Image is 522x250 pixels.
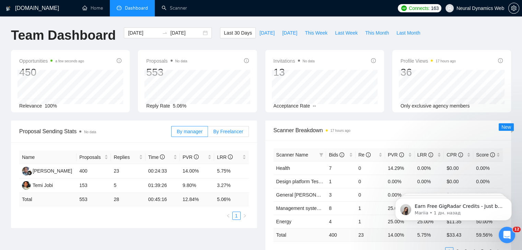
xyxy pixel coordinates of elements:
span: LRR [417,152,433,158]
td: 3 [326,188,356,201]
a: TTemi Jobi [22,182,53,188]
img: gigradar-bm.png [27,171,32,175]
span: info-circle [458,152,463,157]
span: Proposals [79,153,103,161]
span: 163 [431,4,439,12]
td: 400 [326,228,356,241]
span: Dashboard [125,5,148,11]
span: info-circle [244,58,249,63]
span: Acceptance Rate [274,103,310,109]
span: Scanner Name [276,152,308,158]
td: 0.00% [473,161,503,175]
a: General [PERSON_NAME] | FastAPI v2.0. On [276,192,375,198]
span: left [226,214,230,218]
td: 0.00% [415,175,444,188]
td: 1 [326,175,356,188]
span: right [243,214,247,218]
td: 23 [111,164,145,178]
span: setting [509,5,519,11]
span: info-circle [228,154,233,159]
h1: Team Dashboard [11,27,116,43]
span: Reply Rate [146,103,170,109]
span: No data [84,130,96,134]
td: Total [274,228,326,241]
img: logo [6,3,11,14]
span: info-circle [490,152,495,157]
td: 1 [356,201,385,215]
td: 0 [356,188,385,201]
span: to [162,30,167,36]
iframe: Intercom notifications сообщение [385,184,522,232]
td: 9.80% [180,178,214,193]
td: 0.00% [415,161,444,175]
td: 5.06 % [214,193,248,206]
span: PVR [388,152,404,158]
span: PVR [183,154,199,160]
span: Re [358,152,371,158]
td: 553 [77,193,111,206]
td: 23 [356,228,385,241]
td: 00:45:16 [146,193,180,206]
div: 553 [146,66,187,79]
span: Proposals [146,57,187,65]
td: 0.00% [473,175,503,188]
button: [DATE] [278,27,301,38]
span: 100% [45,103,57,109]
span: info-circle [371,58,376,63]
td: 14.00 % [385,228,415,241]
li: 1 [232,212,241,220]
td: 59.56 % [473,228,503,241]
span: 12 [513,227,521,232]
td: Total [19,193,77,206]
span: Last Week [335,29,358,37]
span: [DATE] [282,29,297,37]
span: filter [319,153,323,157]
span: info-circle [366,152,371,157]
th: Proposals [77,151,111,164]
button: Last Week [331,27,361,38]
span: info-circle [498,58,503,63]
time: 17 hours ago [330,129,350,133]
a: AS[PERSON_NAME] [22,168,72,173]
span: Proposal Sending Stats [19,127,171,136]
button: left [224,212,232,220]
span: Replies [114,153,137,161]
td: 00:24:33 [146,164,180,178]
span: Score [476,152,495,158]
td: 01:39:26 [146,178,180,193]
time: a few seconds ago [55,59,84,63]
td: 8 [326,201,356,215]
span: info-circle [399,152,404,157]
span: info-circle [194,154,199,159]
span: filter [318,150,325,160]
span: user [447,6,452,11]
span: LRR [217,154,233,160]
button: setting [508,3,519,14]
button: Last Month [393,27,424,38]
span: Connects: [409,4,429,12]
td: 14.29% [385,161,415,175]
iframe: Intercom live chat [499,227,515,243]
th: Replies [111,151,145,164]
span: By Freelancer [213,129,243,134]
a: Management system v2.0. On [276,205,340,211]
a: homeHome [82,5,103,11]
span: No data [303,59,315,63]
td: 0 [356,175,385,188]
time: 17 hours ago [436,59,455,63]
input: End date [170,29,201,37]
img: upwork-logo.png [401,5,407,11]
a: 1 [233,212,240,220]
td: 0 [356,161,385,175]
span: [DATE] [259,29,275,37]
td: 5.75% [214,164,248,178]
span: Invitations [274,57,315,65]
span: -- [313,103,316,109]
span: Bids [329,152,344,158]
div: 13 [274,66,315,79]
td: 400 [77,164,111,178]
span: Only exclusive agency members [401,103,470,109]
